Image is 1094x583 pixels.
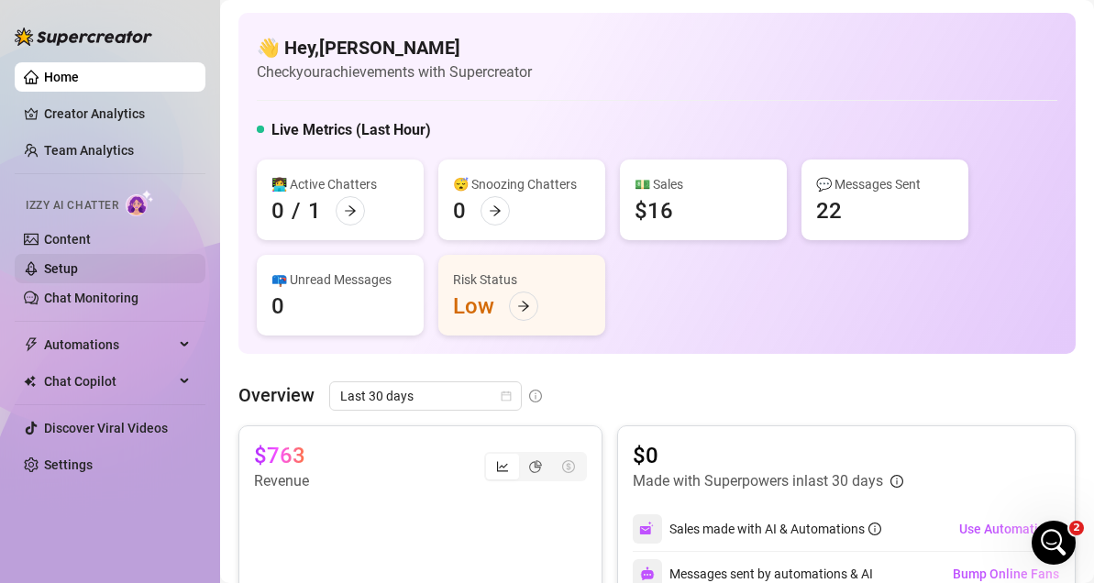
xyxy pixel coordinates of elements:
[958,514,1060,544] button: Use Automations
[529,390,542,402] span: info-circle
[816,174,954,194] div: 💬 Messages Sent
[517,300,530,313] span: arrow-right
[635,196,673,225] div: $16
[44,143,134,158] a: Team Analytics
[44,261,78,276] a: Setup
[257,60,532,83] article: Check your achievements with Supercreator
[890,475,903,488] span: info-circle
[1069,521,1084,535] span: 2
[271,174,409,194] div: 👩‍💻 Active Chatters
[126,190,154,216] img: AI Chatter
[496,460,509,473] span: line-chart
[501,390,512,401] span: calendar
[44,421,168,435] a: Discover Viral Videos
[24,375,36,388] img: Chat Copilot
[44,367,174,396] span: Chat Copilot
[257,35,532,60] h4: 👋 Hey, [PERSON_NAME]
[44,291,138,305] a: Chat Monitoring
[633,470,883,492] article: Made with Superpowers in last 30 days
[562,460,575,473] span: dollar-circle
[15,27,152,46] img: logo-BBDzfeDw.svg
[669,519,881,539] div: Sales made with AI & Automations
[271,269,409,290] div: 📪 Unread Messages
[959,522,1059,536] span: Use Automations
[44,70,79,84] a: Home
[24,337,39,352] span: thunderbolt
[453,196,466,225] div: 0
[484,452,587,481] div: segmented control
[271,119,431,141] h5: Live Metrics (Last Hour)
[633,441,903,470] article: $0
[308,196,321,225] div: 1
[635,174,772,194] div: 💵 Sales
[1032,521,1076,565] iframe: Intercom live chat
[44,457,93,472] a: Settings
[489,204,502,217] span: arrow-right
[44,232,91,247] a: Content
[640,566,655,581] img: svg%3e
[453,269,591,290] div: Risk Status
[639,521,656,537] img: svg%3e
[254,441,305,470] article: $763
[868,522,881,535] span: info-circle
[254,470,309,492] article: Revenue
[271,291,284,321] div: 0
[271,196,284,225] div: 0
[953,566,1059,581] span: Bump Online Fans
[44,99,191,128] a: Creator Analytics
[26,197,118,214] span: Izzy AI Chatter
[344,204,357,217] span: arrow-right
[44,330,174,359] span: Automations
[529,460,542,473] span: pie-chart
[238,381,315,409] article: Overview
[816,196,842,225] div: 22
[453,174,591,194] div: 😴 Snoozing Chatters
[340,382,511,410] span: Last 30 days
